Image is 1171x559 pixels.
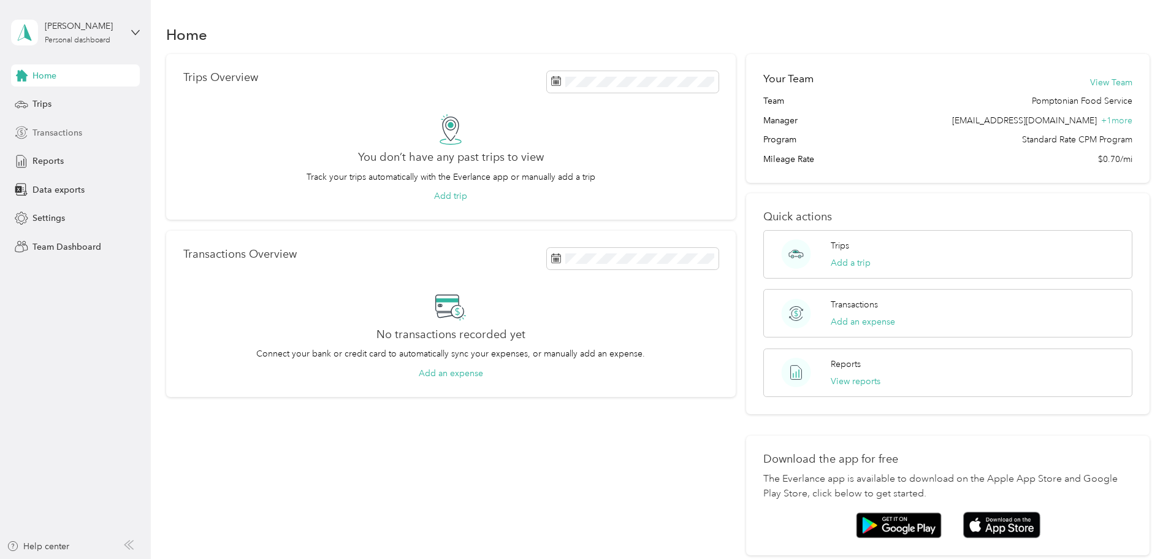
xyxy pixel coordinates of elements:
[1102,490,1171,559] iframe: Everlance-gr Chat Button Frame
[831,256,871,269] button: Add a trip
[376,328,525,341] h2: No transactions recorded yet
[952,115,1097,126] span: [EMAIL_ADDRESS][DOMAIN_NAME]
[166,28,207,41] h1: Home
[183,71,258,84] p: Trips Overview
[831,298,878,311] p: Transactions
[358,151,544,164] h2: You don’t have any past trips to view
[256,347,645,360] p: Connect your bank or credit card to automatically sync your expenses, or manually add an expense.
[7,540,69,553] button: Help center
[831,315,895,328] button: Add an expense
[419,367,483,380] button: Add an expense
[45,37,110,44] div: Personal dashboard
[32,126,82,139] span: Transactions
[45,20,121,33] div: [PERSON_NAME]
[434,190,467,202] button: Add trip
[1032,94,1132,107] span: Pomptonian Food Service
[963,512,1040,538] img: App store
[32,183,85,196] span: Data exports
[831,375,880,388] button: View reports
[763,472,1132,501] p: The Everlance app is available to download on the Apple App Store and Google Play Store, click be...
[1098,153,1132,166] span: $0.70/mi
[763,453,1132,466] p: Download the app for free
[183,248,297,261] p: Transactions Overview
[763,153,814,166] span: Mileage Rate
[32,69,56,82] span: Home
[32,155,64,168] span: Reports
[763,210,1132,223] p: Quick actions
[32,212,65,225] span: Settings
[831,239,849,252] p: Trips
[763,114,798,127] span: Manager
[32,241,101,253] span: Team Dashboard
[32,98,51,110] span: Trips
[763,71,814,87] h2: Your Team
[1101,115,1132,126] span: + 1 more
[763,94,784,107] span: Team
[1090,76,1132,89] button: View Team
[763,133,796,146] span: Program
[831,358,861,371] p: Reports
[1022,133,1132,146] span: Standard Rate CPM Program
[856,512,942,538] img: Google play
[307,171,595,183] p: Track your trips automatically with the Everlance app or manually add a trip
